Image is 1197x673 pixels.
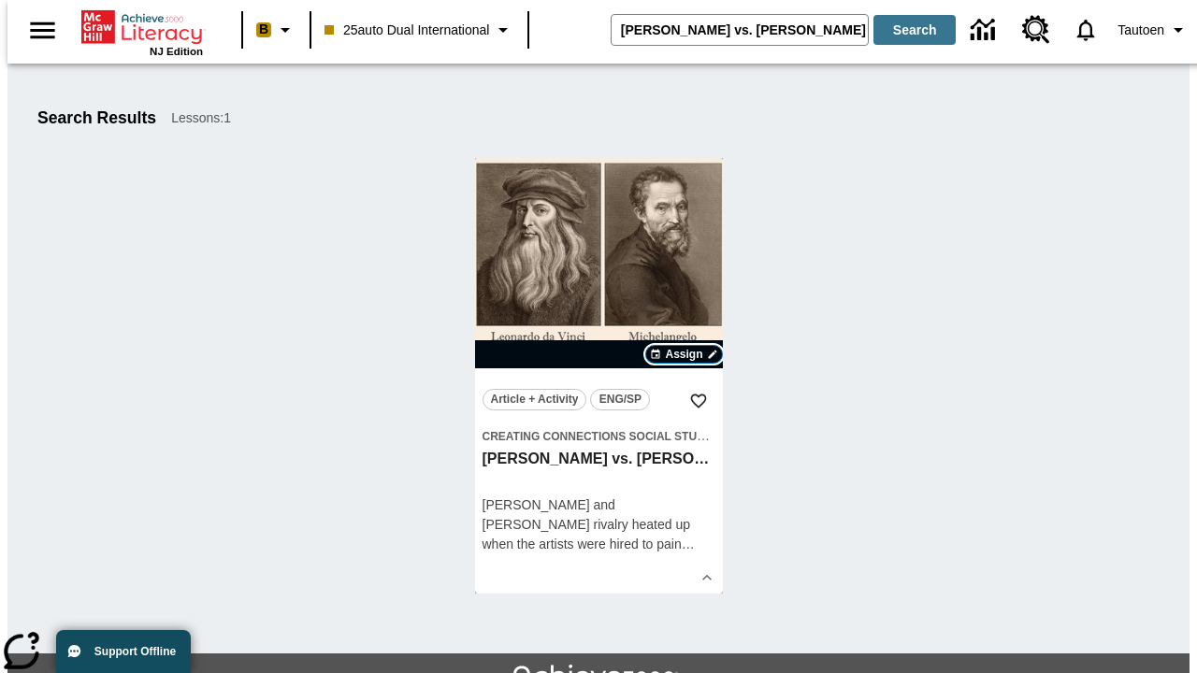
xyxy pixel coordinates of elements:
span: Tautoen [1118,21,1164,40]
span: ENG/SP [599,390,642,409]
button: Profile/Settings [1110,13,1197,47]
a: Home [81,8,203,46]
span: Assign [665,346,702,363]
span: NJ Edition [150,46,203,57]
div: [PERSON_NAME] and [PERSON_NAME] rivalry heated up when the artists were hired to pai [483,495,715,554]
button: Open side menu [15,3,70,58]
h1: Search Results [37,108,156,128]
h3: Michelangelo vs. Leonardo [483,450,715,469]
span: 25auto Dual International [324,21,489,40]
span: Support Offline [94,645,176,658]
a: Notifications [1061,6,1110,54]
span: Lessons : 1 [171,108,231,128]
button: Assign Choose Dates [645,345,722,364]
span: … [682,537,695,551]
a: Resource Center, Will open in new tab [1011,5,1061,55]
button: ENG/SP [590,389,650,410]
button: Support Offline [56,630,191,673]
span: Article + Activity [491,390,579,409]
button: Search [873,15,956,45]
span: Topic: Creating Connections Social Studies/World History II [483,426,715,446]
div: lesson details [475,158,723,594]
button: Boost Class color is peach. Change class color [249,13,304,47]
span: Creating Connections Social Studies [483,430,724,443]
div: Home [81,7,203,57]
button: Class: 25auto Dual International, Select your class [317,13,522,47]
a: Data Center [959,5,1011,56]
button: Article + Activity [483,389,587,410]
button: Show Details [693,564,721,592]
span: n [674,537,682,551]
button: Add to Favorites [682,384,715,418]
input: search field [612,15,868,45]
span: B [259,18,268,41]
